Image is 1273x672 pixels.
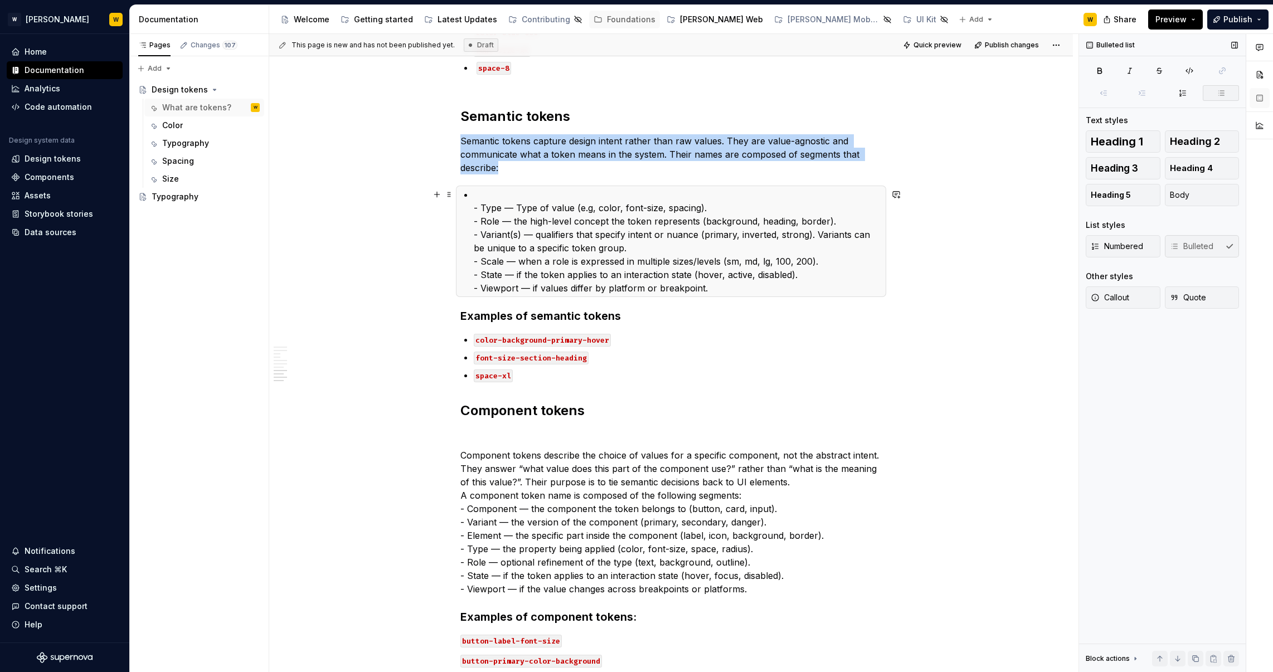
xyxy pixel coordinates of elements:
[1086,271,1133,282] div: Other styles
[7,205,123,223] a: Storybook stories
[1086,651,1140,666] div: Block actions
[162,138,209,149] div: Typography
[1207,9,1269,30] button: Publish
[138,41,171,50] div: Pages
[898,11,953,28] a: UI Kit
[7,150,123,168] a: Design tokens
[460,655,602,668] code: button-primary-color-background
[144,116,264,134] a: Color
[1086,235,1160,257] button: Numbered
[914,41,961,50] span: Quick preview
[460,108,882,125] h2: Semantic tokens
[969,15,983,24] span: Add
[1086,157,1160,179] button: Heading 3
[134,188,264,206] a: Typography
[25,619,42,630] div: Help
[254,102,257,113] div: W
[1155,14,1187,25] span: Preview
[162,173,179,184] div: Size
[7,597,123,615] button: Contact support
[25,101,92,113] div: Code automation
[336,11,417,28] a: Getting started
[7,187,123,204] a: Assets
[1091,241,1143,252] span: Numbered
[1097,9,1144,30] button: Share
[1086,115,1128,126] div: Text styles
[134,81,264,99] a: Design tokens
[1086,286,1160,309] button: Callout
[276,11,334,28] a: Welcome
[474,369,513,382] code: space-xl
[1091,136,1143,147] span: Heading 1
[25,564,67,575] div: Search ⌘K
[1165,130,1240,153] button: Heading 2
[955,12,997,27] button: Add
[971,37,1044,53] button: Publish changes
[7,61,123,79] a: Documentation
[25,582,57,593] div: Settings
[144,99,264,116] a: What are tokens?W
[144,170,264,188] a: Size
[1091,163,1138,174] span: Heading 3
[25,172,74,183] div: Components
[460,402,882,420] h2: Component tokens
[1223,14,1252,25] span: Publish
[589,11,660,28] a: Foundations
[2,7,127,31] button: W[PERSON_NAME]W
[474,188,882,295] p: - Type — Type of value (e.g, color, font-size, spacing). - Role — the high-level concept the toke...
[788,14,880,25] div: [PERSON_NAME] Mobile
[162,120,183,131] div: Color
[7,579,123,597] a: Settings
[916,14,936,25] div: UI Kit
[144,152,264,170] a: Spacing
[7,43,123,61] a: Home
[1170,189,1189,201] span: Body
[37,652,93,663] svg: Supernova Logo
[7,542,123,560] button: Notifications
[162,155,194,167] div: Spacing
[460,609,882,625] h3: Examples of component tokens:
[291,41,455,50] span: This page is new and has not been published yet.
[25,153,81,164] div: Design tokens
[7,561,123,578] button: Search ⌘K
[113,15,119,24] div: W
[900,37,966,53] button: Quick preview
[460,635,562,647] code: button-label-font-size
[25,46,47,57] div: Home
[1086,130,1160,153] button: Heading 1
[1091,189,1131,201] span: Heading 5
[504,11,587,28] a: Contributing
[354,14,413,25] div: Getting started
[1170,163,1213,174] span: Heading 4
[25,208,93,220] div: Storybook stories
[1170,292,1206,303] span: Quote
[139,14,264,25] div: Documentation
[294,14,329,25] div: Welcome
[9,136,75,145] div: Design system data
[680,14,763,25] div: [PERSON_NAME] Web
[1091,292,1129,303] span: Callout
[985,41,1039,50] span: Publish changes
[477,62,511,75] code: space-8
[420,11,502,28] a: Latest Updates
[1086,220,1125,231] div: List styles
[25,65,84,76] div: Documentation
[477,41,494,50] span: Draft
[474,352,589,364] code: font-size-section-heading
[144,134,264,152] a: Typography
[191,41,237,50] div: Changes
[25,83,60,94] div: Analytics
[7,223,123,241] a: Data sources
[438,14,497,25] div: Latest Updates
[522,14,570,25] div: Contributing
[7,98,123,116] a: Code automation
[276,8,953,31] div: Page tree
[152,191,198,202] div: Typography
[460,308,882,324] h3: Examples of semantic tokens
[25,546,75,557] div: Notifications
[134,61,176,76] button: Add
[1170,136,1220,147] span: Heading 2
[460,134,882,174] p: Semantic tokens capture design intent rather than raw values. They are value-agnostic and communi...
[1148,9,1203,30] button: Preview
